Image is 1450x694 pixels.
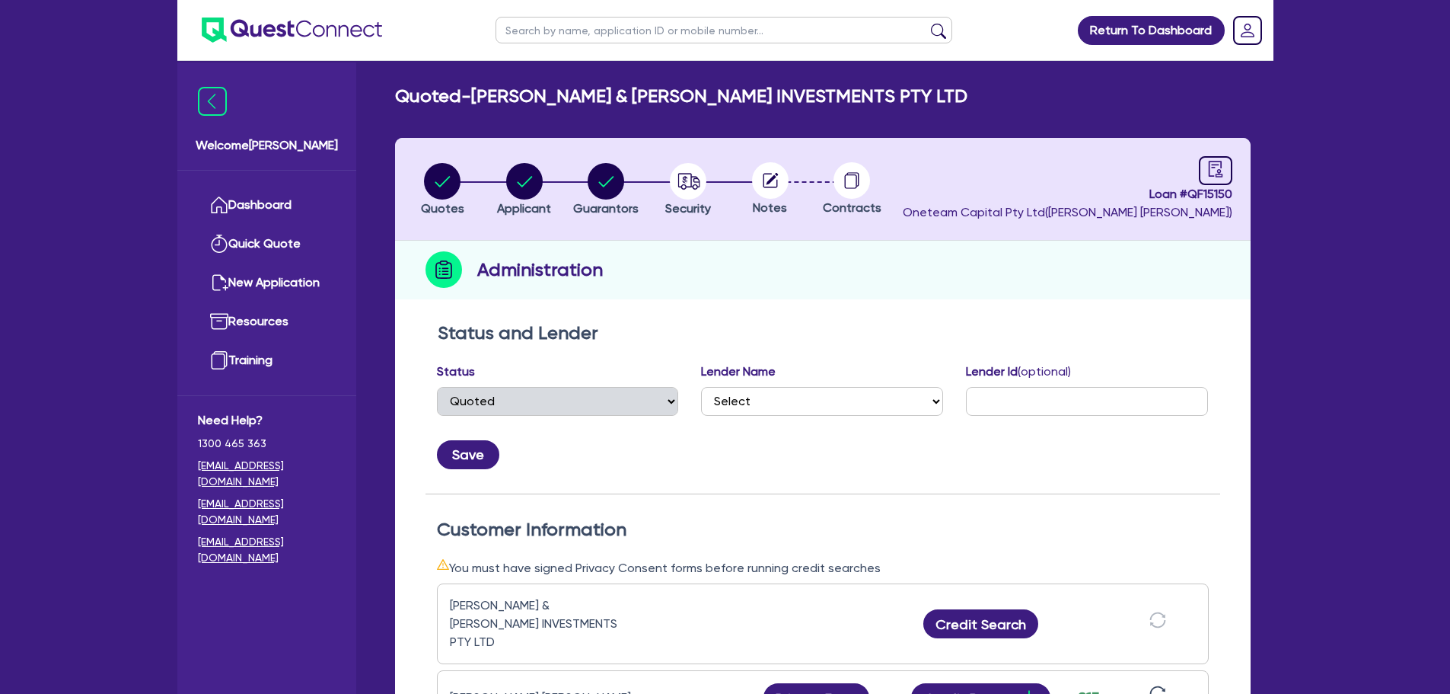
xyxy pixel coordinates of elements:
[198,186,336,225] a: Dashboard
[437,558,1209,577] div: You must have signed Privacy Consent forms before running credit searches
[198,341,336,380] a: Training
[198,496,336,528] a: [EMAIL_ADDRESS][DOMAIN_NAME]
[421,201,464,216] span: Quotes
[210,351,228,369] img: training
[198,411,336,430] span: Need Help?
[198,225,336,264] a: Quick Quote
[198,264,336,302] a: New Application
[198,436,336,452] span: 1300 465 363
[420,162,465,219] button: Quotes
[198,302,336,341] a: Resources
[573,201,639,216] span: Guarantors
[665,201,711,216] span: Security
[202,18,382,43] img: quest-connect-logo-blue
[395,85,967,107] h2: Quoted - [PERSON_NAME] & [PERSON_NAME] INVESTMENTS PTY LTD
[1149,612,1166,628] span: sync
[198,87,227,116] img: icon-menu-close
[753,200,787,215] span: Notes
[923,609,1039,638] button: Credit Search
[903,185,1232,203] span: Loan # QF15150
[210,235,228,253] img: quick-quote
[1145,611,1171,638] button: sync
[210,312,228,331] img: resources
[496,162,552,219] button: Applicant
[437,440,499,469] button: Save
[1228,11,1267,50] a: Dropdown toggle
[450,596,640,651] div: [PERSON_NAME] & [PERSON_NAME] INVESTMENTS PTY LTD
[1018,364,1071,379] span: (optional)
[437,363,475,381] label: Status
[477,256,603,283] h2: Administration
[210,273,228,292] img: new-application
[196,136,338,155] span: Welcome [PERSON_NAME]
[903,205,1232,219] span: Oneteam Capital Pty Ltd ( [PERSON_NAME] [PERSON_NAME] )
[198,534,336,566] a: [EMAIL_ADDRESS][DOMAIN_NAME]
[198,458,336,490] a: [EMAIL_ADDRESS][DOMAIN_NAME]
[425,251,462,288] img: step-icon
[966,363,1071,381] label: Lender Id
[437,519,1209,541] h2: Customer Information
[497,201,551,216] span: Applicant
[1207,161,1224,177] span: audit
[572,162,639,219] button: Guarantors
[701,363,776,381] label: Lender Name
[664,162,712,219] button: Security
[438,322,1208,344] h2: Status and Lender
[1078,16,1225,45] a: Return To Dashboard
[437,558,449,571] span: warning
[496,17,952,43] input: Search by name, application ID or mobile number...
[823,200,881,215] span: Contracts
